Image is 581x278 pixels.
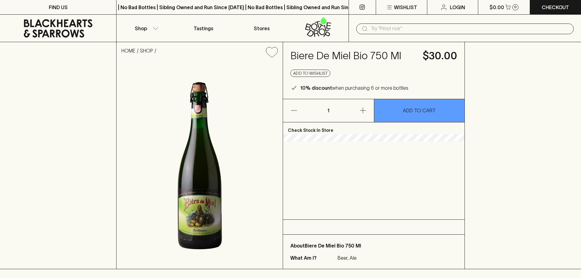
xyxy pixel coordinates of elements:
[174,15,232,42] a: Tastings
[264,45,280,60] button: Add to wishlist
[140,48,153,53] a: SHOP
[374,99,465,122] button: ADD TO CART
[394,4,417,11] p: Wishlist
[371,24,569,34] input: Try "Pinot noir"
[300,85,332,91] b: 10% discount
[254,25,270,32] p: Stores
[117,15,174,42] button: Shop
[135,25,147,32] p: Shop
[450,4,465,11] p: Login
[542,4,569,11] p: Checkout
[321,99,336,122] p: 1
[49,4,68,11] p: FIND US
[300,84,408,92] p: when purchasing 6 or more bottles
[290,242,457,249] p: About Biere De Miel Bio 750 Ml
[490,4,504,11] p: $0.00
[117,63,283,269] img: 2907.png
[423,49,457,62] h4: $30.00
[290,70,330,77] button: Add to wishlist
[290,49,415,62] h4: Biere De Miel Bio 750 Ml
[514,5,517,9] p: 0
[338,254,357,262] p: Beer, Ale
[403,107,436,114] p: ADD TO CART
[233,15,291,42] a: Stores
[194,25,213,32] p: Tastings
[283,122,464,134] p: Check Stock In Store
[290,254,336,262] p: What Am I?
[121,48,135,53] a: HOME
